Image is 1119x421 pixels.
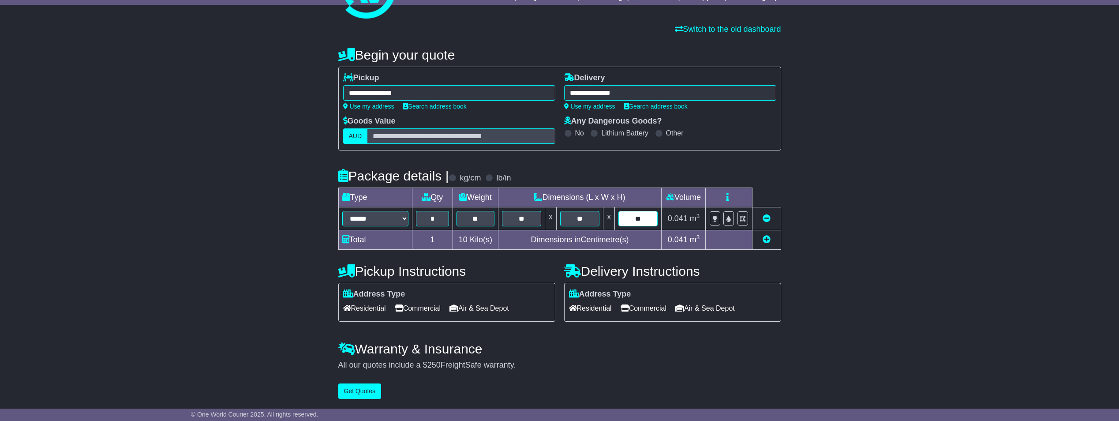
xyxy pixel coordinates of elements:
[191,411,318,418] span: © One World Courier 2025. All rights reserved.
[575,129,584,137] label: No
[564,73,605,83] label: Delivery
[696,213,700,219] sup: 3
[338,342,781,356] h4: Warranty & Insurance
[338,361,781,370] div: All our quotes include a $ FreightSafe warranty.
[498,230,662,250] td: Dimensions in Centimetre(s)
[338,188,412,207] td: Type
[338,169,449,183] h4: Package details |
[427,361,441,369] span: 250
[690,235,700,244] span: m
[338,383,382,399] button: Get Quotes
[453,188,498,207] td: Weight
[412,230,453,250] td: 1
[453,230,498,250] td: Kilo(s)
[690,214,700,223] span: m
[459,235,468,244] span: 10
[621,301,666,315] span: Commercial
[498,188,662,207] td: Dimensions (L x W x H)
[763,235,771,244] a: Add new item
[545,207,556,230] td: x
[395,301,441,315] span: Commercial
[675,301,735,315] span: Air & Sea Depot
[564,103,615,110] a: Use my address
[343,73,379,83] label: Pickup
[343,301,386,315] span: Residential
[662,188,706,207] td: Volume
[343,117,396,126] label: Goods Value
[338,48,781,62] h4: Begin your quote
[675,25,781,34] a: Switch to the old dashboard
[569,289,631,299] label: Address Type
[343,289,405,299] label: Address Type
[343,103,394,110] a: Use my address
[496,173,511,183] label: lb/in
[343,128,368,144] label: AUD
[338,230,412,250] td: Total
[624,103,688,110] a: Search address book
[603,207,615,230] td: x
[412,188,453,207] td: Qty
[569,301,612,315] span: Residential
[338,264,555,278] h4: Pickup Instructions
[668,235,688,244] span: 0.041
[668,214,688,223] span: 0.041
[601,129,648,137] label: Lithium Battery
[564,117,662,126] label: Any Dangerous Goods?
[449,301,509,315] span: Air & Sea Depot
[763,214,771,223] a: Remove this item
[564,264,781,278] h4: Delivery Instructions
[696,234,700,241] sup: 3
[666,129,684,137] label: Other
[460,173,481,183] label: kg/cm
[403,103,467,110] a: Search address book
